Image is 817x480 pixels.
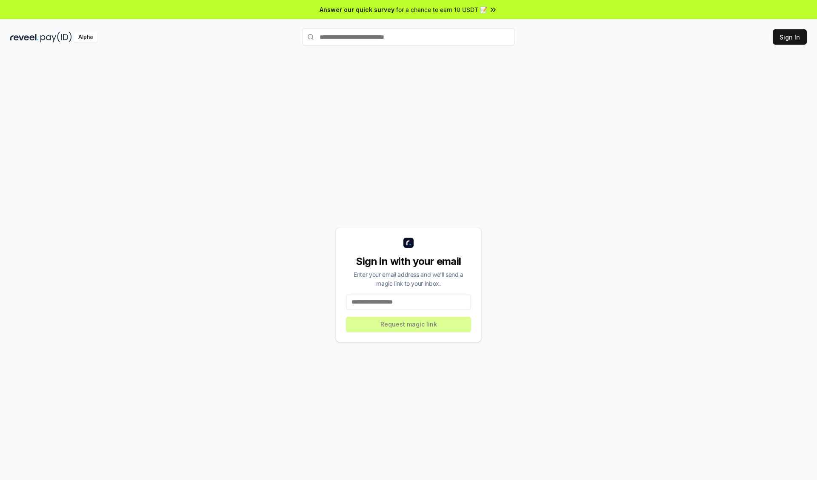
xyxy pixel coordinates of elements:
span: Answer our quick survey [320,5,394,14]
img: pay_id [40,32,72,43]
span: for a chance to earn 10 USDT 📝 [396,5,487,14]
img: logo_small [403,238,414,248]
div: Sign in with your email [346,255,471,268]
img: reveel_dark [10,32,39,43]
div: Alpha [74,32,97,43]
button: Sign In [773,29,807,45]
div: Enter your email address and we’ll send a magic link to your inbox. [346,270,471,288]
